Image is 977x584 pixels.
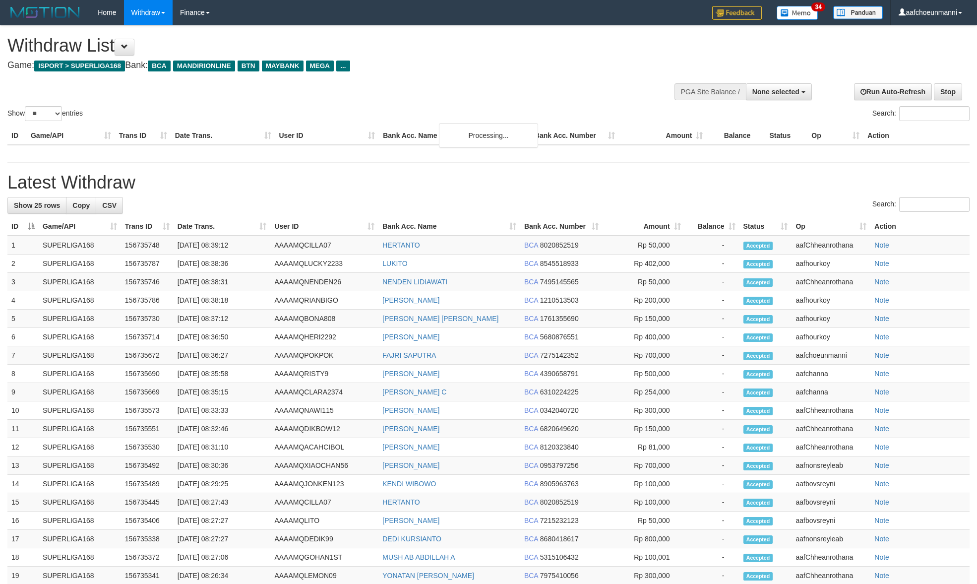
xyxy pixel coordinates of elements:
td: Rp 700,000 [603,456,685,475]
img: panduan.png [833,6,883,19]
td: [DATE] 08:29:25 [174,475,271,493]
td: 6 [7,328,39,346]
td: 156735786 [121,291,174,310]
td: - [685,255,739,273]
span: Copy 7215232123 to clipboard [540,517,579,524]
td: - [685,365,739,383]
td: 18 [7,548,39,567]
a: Note [874,517,889,524]
a: Note [874,333,889,341]
td: SUPERLIGA168 [39,493,121,512]
td: [DATE] 08:38:18 [174,291,271,310]
span: Copy 0953797256 to clipboard [540,461,579,469]
td: [DATE] 08:27:43 [174,493,271,512]
a: HERTANTO [382,498,420,506]
span: BCA [524,443,538,451]
span: BTN [238,61,259,71]
td: Rp 50,000 [603,273,685,291]
td: 15 [7,493,39,512]
span: Accepted [743,444,773,452]
a: Note [874,278,889,286]
td: aafchanna [792,383,870,401]
a: Note [874,406,889,414]
td: 156735445 [121,493,174,512]
a: DEDI KURSIANTO [382,535,441,543]
td: AAAAMQNAWI115 [270,401,378,420]
td: SUPERLIGA168 [39,401,121,420]
a: [PERSON_NAME] [382,443,439,451]
th: Balance: activate to sort column ascending [685,217,739,236]
span: Copy 8905963763 to clipboard [540,480,579,488]
td: aafChheanrothana [792,401,870,420]
td: SUPERLIGA168 [39,530,121,548]
a: Note [874,315,889,323]
td: AAAAMQRIANBIGO [270,291,378,310]
td: - [685,420,739,438]
td: 156735372 [121,548,174,567]
a: [PERSON_NAME] [382,425,439,433]
span: BCA [524,388,538,396]
td: [DATE] 08:30:36 [174,456,271,475]
td: 156735787 [121,255,174,273]
td: 156735489 [121,475,174,493]
td: [DATE] 08:35:58 [174,365,271,383]
a: NENDEN LIDIAWATI [382,278,447,286]
td: 156735690 [121,365,174,383]
img: MOTION_logo.png [7,5,83,20]
span: Copy 8680418617 to clipboard [540,535,579,543]
th: ID: activate to sort column descending [7,217,39,236]
a: FAJRI SAPUTRA [382,351,436,359]
a: [PERSON_NAME] C [382,388,446,396]
span: Show 25 rows [14,201,60,209]
span: BCA [524,517,538,524]
span: Copy 8020852519 to clipboard [540,498,579,506]
td: 7 [7,346,39,365]
a: [PERSON_NAME] [382,296,439,304]
span: Accepted [743,462,773,470]
span: Copy 1210513503 to clipboard [540,296,579,304]
td: 16 [7,512,39,530]
span: Accepted [743,535,773,544]
a: Note [874,572,889,580]
td: 156735492 [121,456,174,475]
td: aafbovsreyni [792,493,870,512]
td: [DATE] 08:39:12 [174,236,271,255]
a: Run Auto-Refresh [854,83,932,100]
td: - [685,438,739,456]
span: MAYBANK [262,61,304,71]
td: 17 [7,530,39,548]
td: [DATE] 08:27:27 [174,512,271,530]
td: Rp 100,001 [603,548,685,567]
td: Rp 200,000 [603,291,685,310]
span: Copy 8545518933 to clipboard [540,260,579,267]
td: Rp 50,000 [603,236,685,255]
td: AAAAMQXIAOCHAN56 [270,456,378,475]
a: Note [874,498,889,506]
td: AAAAMQLUCKY2233 [270,255,378,273]
td: 10 [7,401,39,420]
span: Accepted [743,554,773,562]
h4: Game: Bank: [7,61,641,70]
h1: Latest Withdraw [7,173,970,193]
td: - [685,328,739,346]
td: [DATE] 08:36:27 [174,346,271,365]
span: BCA [524,278,538,286]
td: - [685,346,739,365]
span: Accepted [743,370,773,379]
td: aafChheanrothana [792,548,870,567]
a: [PERSON_NAME] [382,517,439,524]
td: aafnonsreyleab [792,456,870,475]
td: SUPERLIGA168 [39,548,121,567]
td: [DATE] 08:38:31 [174,273,271,291]
button: None selected [746,83,812,100]
span: MEGA [306,61,334,71]
img: Feedback.jpg [712,6,762,20]
a: Note [874,388,889,396]
span: BCA [524,406,538,414]
td: - [685,456,739,475]
th: Bank Acc. Number: activate to sort column ascending [520,217,603,236]
th: ID [7,127,27,145]
th: Date Trans.: activate to sort column ascending [174,217,271,236]
td: - [685,236,739,255]
td: AAAAMQCILLA07 [270,493,378,512]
